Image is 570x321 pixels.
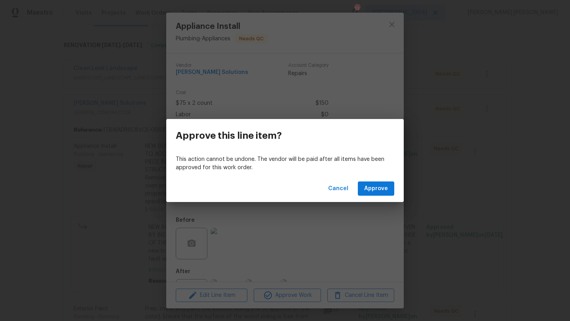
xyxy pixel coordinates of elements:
[358,181,394,196] button: Approve
[328,184,348,194] span: Cancel
[364,184,388,194] span: Approve
[176,155,394,172] p: This action cannot be undone. The vendor will be paid after all items have been approved for this...
[176,130,282,141] h3: Approve this line item?
[325,181,351,196] button: Cancel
